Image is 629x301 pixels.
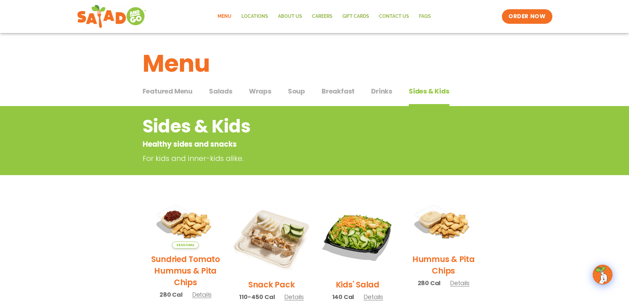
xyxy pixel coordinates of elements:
span: Salads [209,86,232,96]
h2: Snack Pack [248,279,295,290]
span: Featured Menu [143,86,192,96]
img: Product photo for Sundried Tomato Hummus & Pita Chips [148,198,224,248]
a: Contact Us [374,9,414,24]
a: GIFT CARDS [337,9,374,24]
img: Product photo for Snack Pack [233,198,310,274]
h2: Kids' Salad [336,279,379,290]
h1: Menu [143,46,487,81]
span: Breakfast [322,86,355,96]
h2: Sundried Tomato Hummus & Pita Chips [148,253,224,288]
span: 280 Cal [159,290,183,299]
span: Details [192,290,212,299]
p: For kids and inner-kids alike. [143,153,437,164]
span: Sides & Kids [409,86,449,96]
span: Soup [288,86,305,96]
a: Locations [236,9,273,24]
h2: Hummus & Pita Chips [405,253,482,277]
a: Careers [307,9,337,24]
a: FAQs [414,9,436,24]
span: Seasonal [172,242,199,248]
a: Menu [213,9,236,24]
h2: Sides & Kids [143,113,434,140]
span: Details [450,279,470,287]
img: Product photo for Hummus & Pita Chips [405,198,482,248]
span: Wraps [249,86,271,96]
img: Product photo for Kids’ Salad [320,198,396,274]
span: Details [284,293,304,301]
a: ORDER NOW [502,9,552,24]
a: About Us [273,9,307,24]
img: new-SAG-logo-768×292 [77,3,147,30]
span: 280 Cal [418,279,441,287]
span: ORDER NOW [508,13,545,20]
img: wpChatIcon [593,265,612,284]
span: Details [364,293,383,301]
nav: Menu [213,9,436,24]
p: Healthy sides and snacks [143,139,434,150]
span: Drinks [371,86,392,96]
div: Tabbed content [143,84,487,106]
